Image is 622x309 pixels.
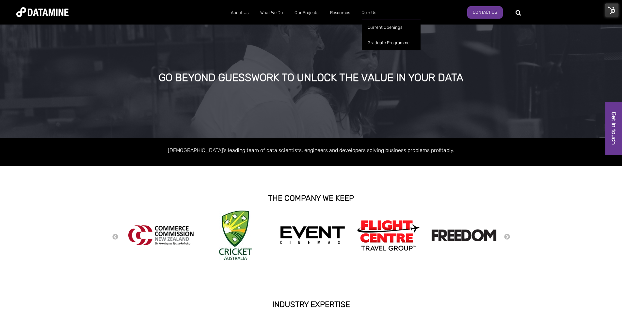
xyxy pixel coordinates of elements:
a: Join Us [356,4,382,21]
a: About Us [225,4,254,21]
strong: INDUSTRY EXPERTISE [272,300,350,309]
img: commercecommission [128,225,194,245]
img: Cricket Australia [219,211,252,260]
a: Contact Us [467,6,503,19]
img: Flight Centre [356,218,421,252]
strong: THE COMPANY WE KEEP [268,194,354,203]
div: GO BEYOND GUESSWORK TO UNLOCK THE VALUE IN YOUR DATA [71,72,551,84]
a: Get in touch [605,102,622,155]
a: Our Projects [289,4,324,21]
button: Next [504,233,510,241]
img: Freedom logo [431,229,497,241]
a: Resources [324,4,356,21]
a: Graduate Programme [362,35,421,50]
p: [DEMOGRAPHIC_DATA]'s leading team of data scientists, engineers and developers solving business p... [125,146,497,155]
img: Datamine [16,7,69,17]
a: Current Openings [362,20,421,35]
button: Previous [112,233,119,241]
a: What We Do [254,4,289,21]
img: event cinemas [280,226,345,245]
img: HubSpot Tools Menu Toggle [605,3,619,17]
